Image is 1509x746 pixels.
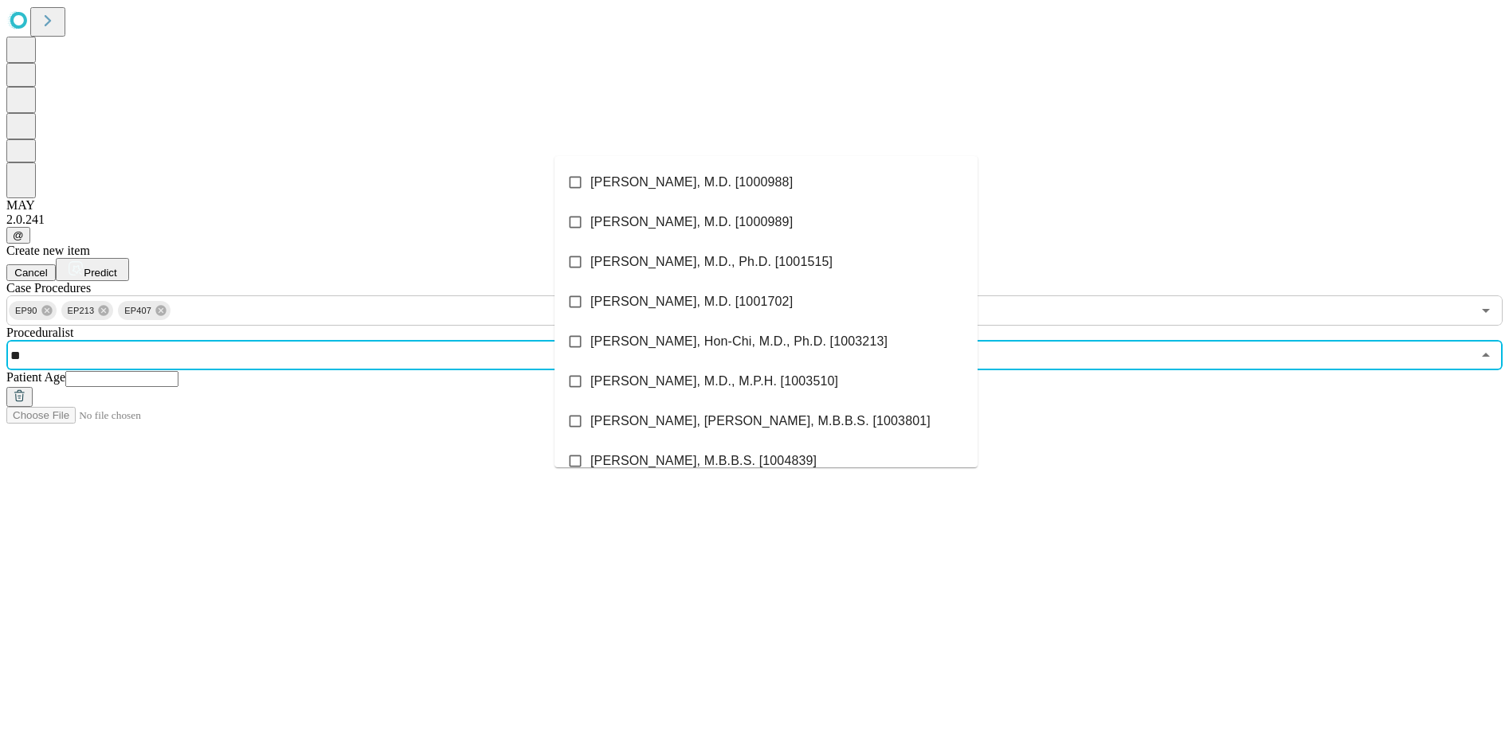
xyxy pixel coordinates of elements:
div: MAY [6,198,1503,213]
span: [PERSON_NAME], M.D. [1001702] [590,292,793,311]
button: Open [1475,299,1497,322]
span: [PERSON_NAME], [PERSON_NAME], M.B.B.S. [1003801] [590,412,931,431]
div: EP90 [9,301,57,320]
span: [PERSON_NAME], M.D. [1000989] [590,213,793,232]
button: Predict [56,258,129,281]
span: EP90 [9,302,44,320]
span: Create new item [6,244,90,257]
button: @ [6,227,30,244]
span: Predict [84,267,116,279]
span: [PERSON_NAME], Hon-Chi, M.D., Ph.D. [1003213] [590,332,888,351]
div: EP213 [61,301,114,320]
button: Close [1475,344,1497,366]
span: [PERSON_NAME], M.B.B.S. [1004839] [590,451,817,471]
span: EP213 [61,302,101,320]
span: EP407 [118,302,158,320]
button: Cancel [6,264,56,281]
span: @ [13,229,24,241]
span: [PERSON_NAME], M.D., M.P.H. [1003510] [590,372,838,391]
span: Scheduled Procedure [6,281,91,295]
span: [PERSON_NAME], M.D., Ph.D. [1001515] [590,252,833,271]
div: EP407 [118,301,170,320]
span: Proceduralist [6,326,73,339]
span: Patient Age [6,370,65,384]
span: [PERSON_NAME], M.D. [1000988] [590,173,793,192]
div: 2.0.241 [6,213,1503,227]
span: Cancel [14,267,48,279]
